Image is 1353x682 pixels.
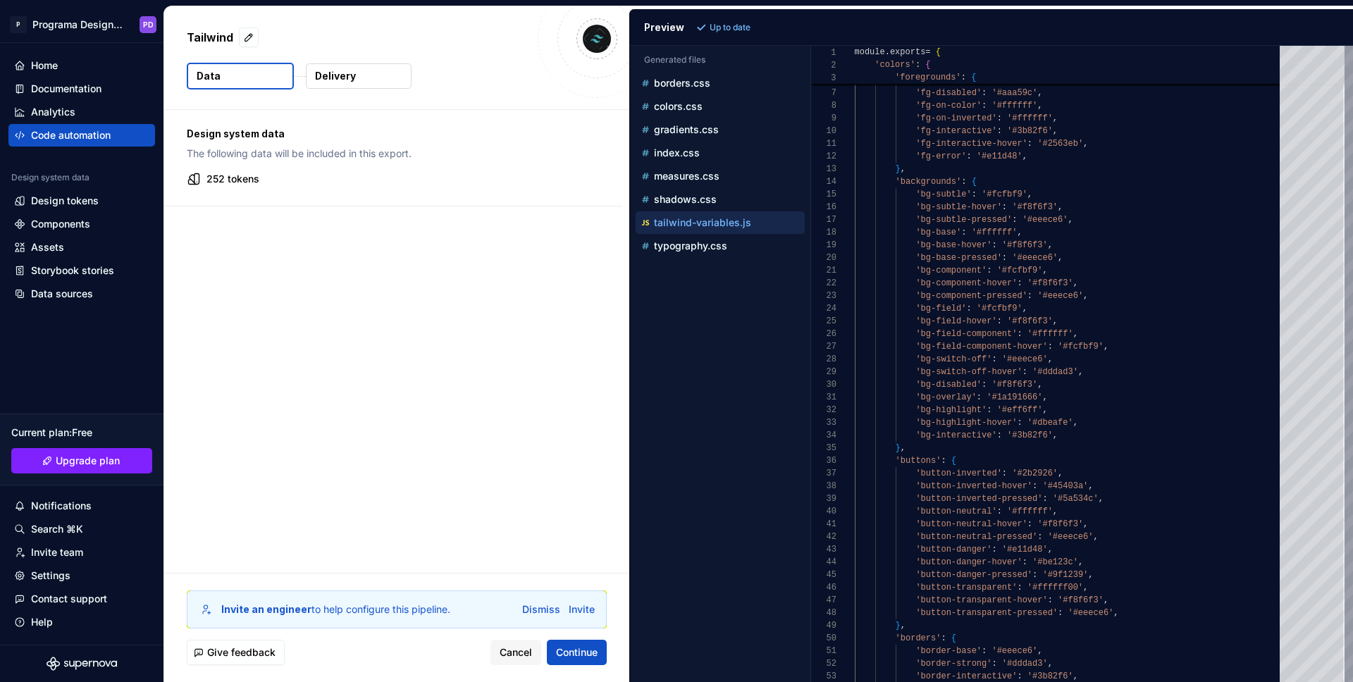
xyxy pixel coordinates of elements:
span: 'bg-component' [915,266,987,275]
div: 17 [811,213,836,226]
span: '#eeece6' [1012,253,1058,263]
span: , [1113,608,1118,618]
p: Generated files [644,54,796,66]
span: 'bg-field' [915,304,966,314]
div: Preview [644,20,684,35]
span: , [1022,304,1027,314]
span: , [1042,405,1047,415]
button: borders.css [636,75,805,91]
span: module [855,47,885,57]
p: Up to date [710,22,750,33]
span: : [996,430,1001,440]
span: 'bg-subtle-hover' [915,202,1001,212]
span: : [976,392,981,402]
div: 39 [811,492,836,505]
span: } [895,621,900,631]
div: Notifications [31,499,92,513]
span: '#3b82f6' [1007,430,1053,440]
span: '#f8f6f3' [1037,519,1083,529]
span: 'fg-on-color' [915,101,982,111]
div: 34 [811,429,836,442]
span: { [971,177,976,187]
div: to help configure this pipeline. [221,602,450,616]
span: , [1083,291,1088,301]
a: Settings [8,564,155,587]
span: : [966,151,971,161]
span: : [971,190,976,199]
span: '#f8f6f3' [1007,316,1053,326]
div: 28 [811,353,836,366]
div: Data sources [31,287,93,301]
span: : [1017,418,1022,428]
span: : [915,60,920,70]
button: Data [187,63,294,89]
span: '#5a534c' [1052,494,1098,504]
div: 37 [811,467,836,480]
span: , [1083,583,1088,593]
div: 24 [811,302,836,315]
span: : [982,88,987,98]
div: 26 [811,328,836,340]
span: 'bg-field-component-hover' [915,342,1047,352]
span: 'bg-base-hover' [915,240,991,250]
span: 'fg-interactive' [915,126,996,136]
div: Dismiss [522,602,560,616]
span: , [1058,253,1063,263]
span: '#eff6ff' [996,405,1042,415]
span: : [1037,532,1042,542]
div: Home [31,58,58,73]
span: '#aaa59c' [991,88,1037,98]
span: '#eeece6' [1047,532,1093,542]
span: , [1037,88,1042,98]
a: Storybook stories [8,259,155,282]
span: : [982,380,987,390]
div: Help [31,615,53,629]
a: Upgrade plan [11,448,152,473]
button: Continue [547,640,607,665]
span: '#fcfbf9' [982,190,1027,199]
button: colors.css [636,99,805,114]
div: Programa Design System [32,18,123,32]
div: PD [143,19,154,30]
span: '#be123c' [1032,557,1078,567]
p: gradients.css [654,124,719,135]
span: : [1027,139,1032,149]
span: 'bg-field-hover' [915,316,996,326]
span: 'fg-error' [915,151,966,161]
div: 10 [811,125,836,137]
div: 8 [811,99,836,112]
span: 'button-transparent-hover' [915,595,1047,605]
span: , [1103,342,1108,352]
span: 'bg-highlight' [915,405,987,415]
div: 22 [811,277,836,290]
span: Continue [556,645,598,659]
a: Data sources [8,283,155,305]
span: 'bg-component-pressed' [915,291,1027,301]
a: Home [8,54,155,77]
button: index.css [636,145,805,161]
button: shadows.css [636,192,805,207]
span: , [1073,329,1077,339]
span: : [1058,608,1063,618]
span: 'backgrounds' [895,177,961,187]
span: 'colors' [875,60,915,70]
svg: Supernova Logo [47,657,117,671]
a: Documentation [8,77,155,100]
span: '#e11d48' [976,151,1022,161]
div: Invite [569,602,595,616]
span: : [961,228,966,237]
span: , [1047,545,1052,554]
span: 'bg-subtle-pressed' [915,215,1012,225]
span: exports [890,47,925,57]
span: , [1037,101,1042,111]
span: 1 [811,46,836,59]
p: The following data will be included in this export. [187,147,600,161]
div: 43 [811,543,836,556]
span: : [991,354,996,364]
span: 'button-transparent' [915,583,1017,593]
div: 7 [811,87,836,99]
span: , [1027,190,1032,199]
span: , [1017,228,1022,237]
span: '#fcfbf9' [1058,342,1104,352]
div: Contact support [31,592,107,606]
